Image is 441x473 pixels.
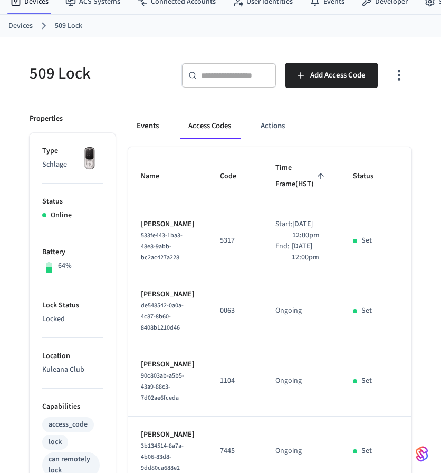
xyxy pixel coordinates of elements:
[42,159,103,170] p: Schlage
[220,235,250,246] p: 5317
[416,446,428,462] img: SeamLogoGradient.69752ec5.svg
[353,168,387,185] span: Status
[310,69,366,82] span: Add Access Code
[8,21,33,32] a: Devices
[220,375,250,387] p: 1104
[141,429,195,440] p: [PERSON_NAME]
[141,168,173,185] span: Name
[141,289,195,300] p: [PERSON_NAME]
[55,21,82,32] a: 509 Lock
[76,146,103,172] img: Yale Assure Touchscreen Wifi Smart Lock, Satin Nickel, Front
[180,113,239,139] button: Access Codes
[275,219,292,241] div: Start:
[30,63,169,84] h5: 509 Lock
[42,314,103,325] p: Locked
[361,305,372,316] p: Set
[361,446,372,457] p: Set
[42,300,103,311] p: Lock Status
[252,113,293,139] button: Actions
[220,446,250,457] p: 7445
[42,146,103,157] p: Type
[361,375,372,387] p: Set
[141,301,184,332] span: de548542-0a0a-4c87-8b60-8408b1210d46
[285,63,378,88] button: Add Access Code
[141,359,195,370] p: [PERSON_NAME]
[58,260,72,272] p: 64%
[141,441,184,472] span: 3b134514-8a7a-4b06-83d8-9dd80ca688e2
[263,276,340,346] td: Ongoing
[275,241,292,263] div: End:
[220,305,250,316] p: 0063
[51,210,72,221] p: Online
[361,235,372,246] p: Set
[30,113,63,124] p: Properties
[42,351,103,362] p: Location
[42,364,103,375] p: Kuleana Club
[263,346,340,417] td: Ongoing
[141,231,183,262] span: 533fe443-1ba3-48e8-9abb-bc2ac427a228
[275,160,328,193] span: Time Frame(HST)
[128,113,411,139] div: ant example
[42,196,103,207] p: Status
[49,437,62,448] div: lock
[49,419,88,430] div: access_code
[42,401,103,412] p: Capabilities
[141,371,184,402] span: 90c803ab-a5b5-43a9-88c3-7d02ae6fceda
[42,247,103,258] p: Battery
[220,168,250,185] span: Code
[292,241,328,263] p: [DATE] 12:00pm
[128,113,167,139] button: Events
[292,219,328,241] p: [DATE] 12:00pm
[141,219,195,230] p: [PERSON_NAME]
